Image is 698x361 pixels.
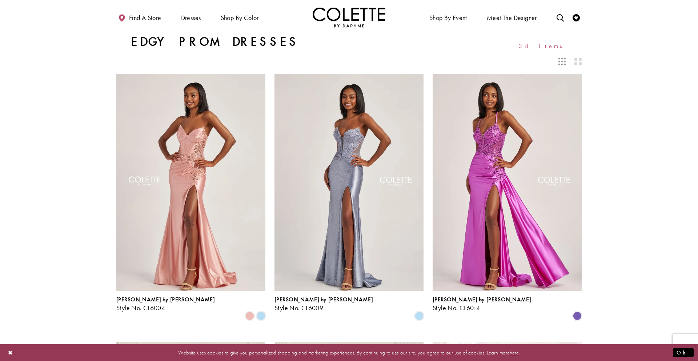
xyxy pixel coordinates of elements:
[573,312,582,320] i: Violet
[313,7,385,27] a: Visit Home Page
[555,7,566,27] a: Toggle search
[179,7,203,27] span: Dresses
[116,296,215,303] span: [PERSON_NAME] by [PERSON_NAME]
[574,58,582,65] span: Switch layout to 2 columns
[433,304,480,312] span: Style No. CL6014
[116,296,215,312] div: Colette by Daphne Style No. CL6004
[274,74,424,290] a: Visit Colette by Daphne Style No. CL6009 Page
[116,74,265,290] a: Visit Colette by Daphne Style No. CL6004 Page
[112,53,586,69] div: Layout Controls
[313,7,385,27] img: Colette by Daphne
[129,14,161,21] span: Find a store
[429,14,467,21] span: Shop By Event
[487,14,537,21] span: Meet the designer
[245,312,254,320] i: Rose Gold
[116,304,165,312] span: Style No. CL6004
[673,348,694,357] button: Submit Dialog
[558,58,566,65] span: Switch layout to 3 columns
[131,35,299,49] h1: Edgy Prom Dresses
[433,74,582,290] a: Visit Colette by Daphne Style No. CL6014 Page
[433,296,531,312] div: Colette by Daphne Style No. CL6014
[181,14,201,21] span: Dresses
[510,349,519,356] a: here
[274,296,373,303] span: [PERSON_NAME] by [PERSON_NAME]
[519,43,567,49] span: 38 items
[415,312,424,320] i: Cloud Blue
[257,312,265,320] i: Cloud Blue
[274,296,373,312] div: Colette by Daphne Style No. CL6009
[219,7,261,27] span: Shop by color
[221,14,259,21] span: Shop by color
[52,348,646,357] p: Website uses cookies to give you personalized shopping and marketing experiences. By continuing t...
[4,346,17,359] button: Close Dialog
[571,7,582,27] a: Check Wishlist
[428,7,469,27] span: Shop By Event
[433,296,531,303] span: [PERSON_NAME] by [PERSON_NAME]
[116,7,163,27] a: Find a store
[274,304,323,312] span: Style No. CL6009
[485,7,539,27] a: Meet the designer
